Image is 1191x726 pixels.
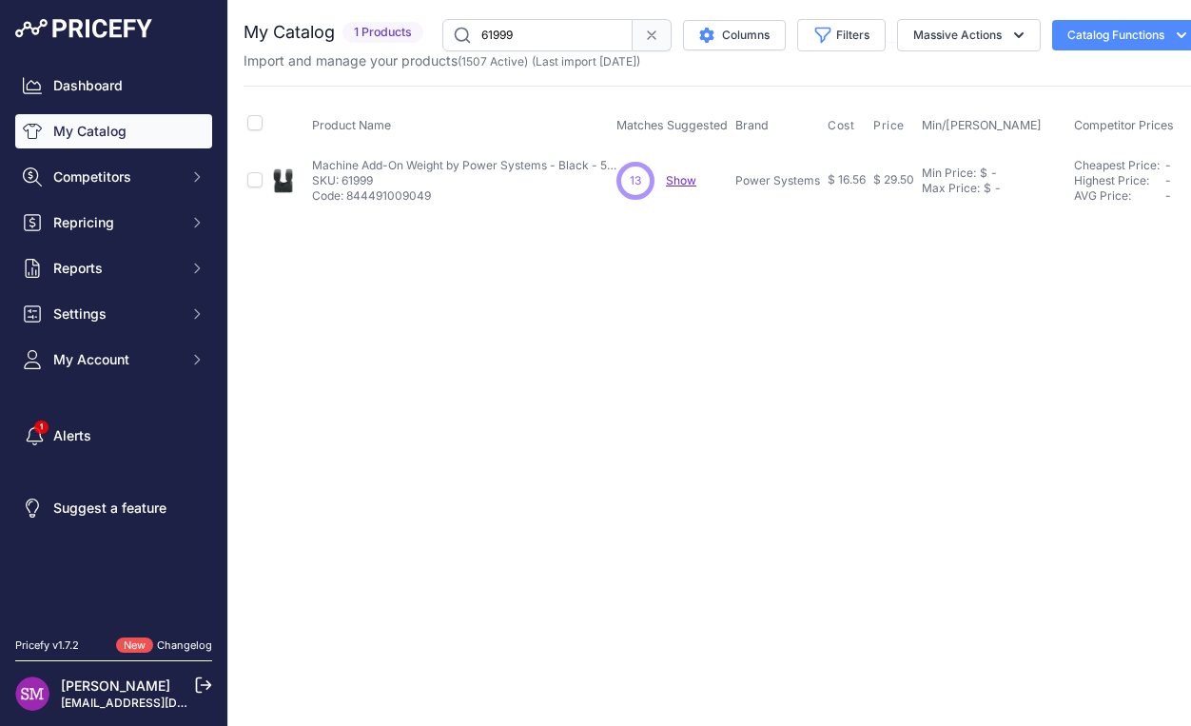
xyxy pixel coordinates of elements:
span: $ 29.50 [873,172,914,186]
span: Matches Suggested [616,118,728,132]
a: Alerts [15,419,212,453]
input: Search [442,19,633,51]
p: Code: 844491009049 [312,188,616,204]
span: Reports [53,259,178,278]
div: Pricefy v1.7.2 [15,638,79,654]
button: Columns [683,20,786,50]
p: Import and manage your products [244,51,640,70]
a: Suggest a feature [15,491,212,525]
button: Cost [828,118,858,133]
span: My Account [53,350,178,369]
div: $ [980,166,987,181]
h2: My Catalog [244,19,335,46]
button: Repricing [15,206,212,240]
button: Price [873,118,908,133]
a: Cheapest Price: [1074,158,1160,172]
div: Max Price: [922,181,980,196]
span: 1 Products [342,22,423,44]
a: Show [666,173,696,187]
div: Highest Price: [1074,173,1165,188]
nav: Sidebar [15,69,212,615]
a: Dashboard [15,69,212,103]
div: AVG Price: [1074,188,1165,204]
button: Filters [797,19,886,51]
a: Changelog [157,638,212,652]
div: Min Price: [922,166,976,181]
span: - [1165,158,1171,172]
img: Pricefy Logo [15,19,152,38]
span: Product Name [312,118,391,132]
p: SKU: 61999 [312,173,616,188]
p: Power Systems [735,173,820,188]
a: 1507 Active [461,54,524,69]
button: Settings [15,297,212,331]
span: Cost [828,118,854,133]
div: $ [984,181,991,196]
span: - [1165,173,1171,187]
button: Massive Actions [897,19,1041,51]
button: Competitors [15,160,212,194]
span: - [1165,188,1171,203]
button: My Account [15,343,212,377]
button: Reports [15,251,212,285]
span: Competitor Prices [1074,118,1174,132]
span: Settings [53,304,178,324]
a: My Catalog [15,114,212,148]
div: - [987,166,997,181]
span: Repricing [53,213,178,232]
a: [EMAIL_ADDRESS][DOMAIN_NAME] [61,696,260,710]
span: Min/[PERSON_NAME] [922,118,1042,132]
span: Price [873,118,905,133]
div: - [991,181,1001,196]
p: Machine Add-On Weight by Power Systems - Black - 5 Pounds [312,158,616,173]
span: Competitors [53,167,178,186]
span: Brand [735,118,769,132]
span: New [116,638,153,654]
a: [PERSON_NAME] [61,677,170,694]
span: 13 [630,172,641,189]
span: $ 16.56 [828,172,866,186]
span: (Last import [DATE]) [532,54,640,69]
span: ( ) [458,54,528,69]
